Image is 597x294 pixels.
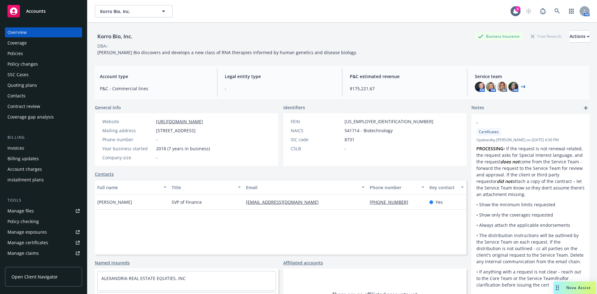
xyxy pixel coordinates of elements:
a: Affiliated accounts [283,259,323,266]
div: Email [246,184,358,191]
div: Title [172,184,234,191]
div: SIC code [291,136,342,143]
div: Contract review [7,101,40,111]
a: Policies [5,49,82,58]
a: +4 [521,85,525,89]
div: FEIN [291,118,342,125]
a: Start snowing [522,5,535,17]
div: Contacts [7,91,25,101]
div: Policies [7,49,23,58]
a: Account charges [5,164,82,174]
span: Yes [436,199,443,205]
span: [PERSON_NAME] [97,199,132,205]
em: did not [497,178,512,184]
img: photo [508,82,518,92]
div: Actions [570,30,590,42]
div: Key contact [429,184,457,191]
span: 8731 [345,136,354,143]
div: Phone number [370,184,417,191]
p: • If the request is not renewal related, the request asks for Special Interest language, and the ... [476,145,585,198]
span: - [225,85,335,92]
a: Manage BORs [5,259,82,269]
span: Nova Assist [566,285,591,290]
span: Open Client Navigator [12,273,58,280]
a: SSC Cases [5,70,82,80]
div: Tools [5,197,82,203]
span: 2018 (7 years in business) [156,145,210,152]
span: 541714 - Biotechnology [345,127,393,134]
div: Account charges [7,164,42,174]
a: [EMAIL_ADDRESS][DOMAIN_NAME] [246,199,324,205]
p: • Show the minimum limits requested [476,201,585,208]
span: [PERSON_NAME] Bio discovers and develops a new class of RNA therapies informed by human genetics ... [97,49,357,55]
em: does not [501,159,520,165]
span: [US_EMPLOYER_IDENTIFICATION_NUMBER] [345,118,433,125]
button: Full name [95,180,169,195]
p: • Always attach the applicable endorsements [476,222,585,228]
div: Mailing address [102,127,154,134]
div: DBA: - [97,43,109,49]
a: Policy checking [5,217,82,226]
a: Billing updates [5,154,82,164]
span: $175,221.67 [350,85,460,92]
img: photo [475,82,485,92]
a: Switch app [565,5,578,17]
div: -CertificatesUpdatedby [PERSON_NAME] on [DATE] 4:39 PMPROCESSING• If the request is not renewal r... [471,114,590,293]
a: Contacts [95,171,114,177]
a: Contract review [5,101,82,111]
div: Policy changes [7,59,38,69]
p: • If anything with a request is not clear - reach out to the Core Team or the Service Team for cl... [476,268,585,288]
span: Korro Bio, Inc. [100,8,154,15]
button: Korro Bio, Inc. [95,5,173,17]
div: Company size [102,154,154,161]
a: Coverage gap analysis [5,112,82,122]
span: Certificates [479,129,499,135]
a: Overview [5,27,82,37]
span: - [345,145,346,152]
a: [PHONE_NUMBER] [370,199,413,205]
span: Notes [471,104,484,112]
div: Phone number [102,136,154,143]
a: Manage claims [5,248,82,258]
span: General info [95,104,121,111]
button: Nova Assist [553,282,596,294]
a: add [582,104,590,112]
span: Manage exposures [5,227,82,237]
a: ALEXANDRIA REAL ESTATE EQUITIES, INC [101,275,186,281]
strong: PROCESSING [476,146,503,152]
div: Overview [7,27,27,37]
span: - [156,154,158,161]
div: NAICS [291,127,342,134]
span: Identifiers [283,104,305,111]
a: Manage files [5,206,82,216]
a: Accounts [5,2,82,20]
button: Key contact [427,180,466,195]
span: Service team [475,73,585,80]
div: Installment plans [7,175,44,185]
span: Updated by [PERSON_NAME] on [DATE] 4:39 PM [476,137,585,143]
button: Title [169,180,243,195]
span: - [156,136,158,143]
a: Invoices [5,143,82,153]
div: Manage claims [7,248,39,258]
button: Phone number [367,180,427,195]
div: SSC Cases [7,70,29,80]
div: Korro Bio, Inc. [95,32,135,40]
div: Policy checking [7,217,39,226]
a: Coverage [5,38,82,48]
div: Drag to move [553,282,561,294]
div: CSLB [291,145,342,152]
div: Full name [97,184,160,191]
a: Report a Bug [537,5,549,17]
div: Manage exposures [7,227,47,237]
p: • Show only the coverages requested [476,212,585,218]
button: Email [243,180,367,195]
div: Website [102,118,154,125]
img: photo [486,82,496,92]
a: Named insureds [95,259,130,266]
p: • The distribution instructions will be outlined by the Service Team on each request. If the dist... [476,232,585,265]
div: Total Rewards [528,32,565,40]
div: Coverage [7,38,27,48]
span: SVP of Finance [172,199,202,205]
div: Business Insurance [475,32,523,40]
